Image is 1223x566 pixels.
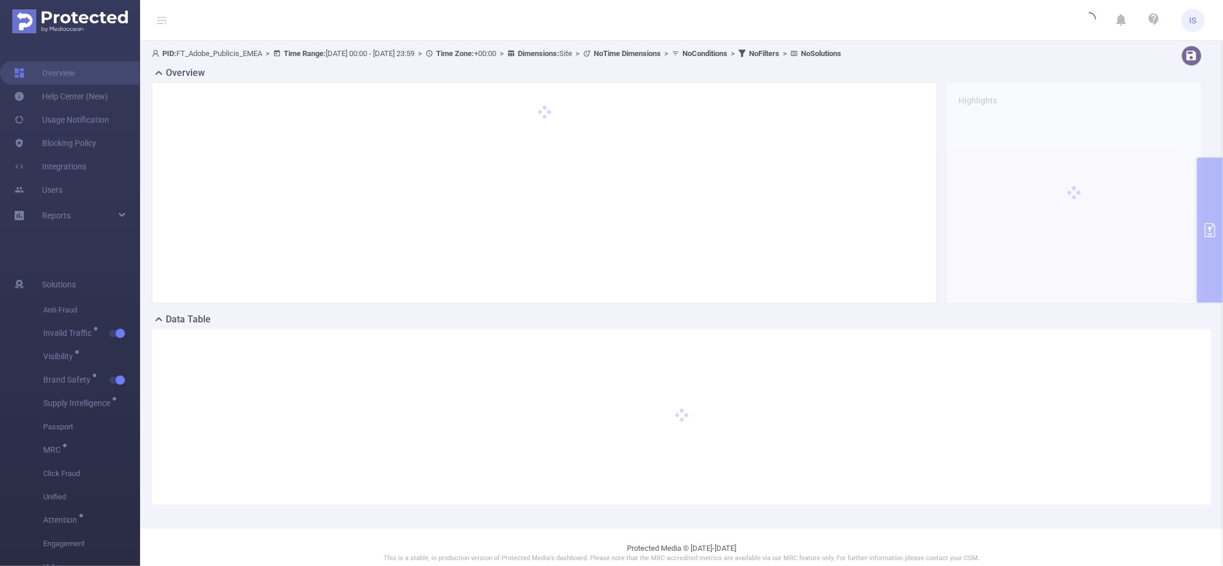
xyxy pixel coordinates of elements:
span: > [727,49,738,58]
h2: Overview [166,66,205,80]
a: Help Center (New) [14,85,108,108]
span: > [779,49,790,58]
a: Overview [14,61,75,85]
span: Passport [43,415,140,439]
b: Time Range: [284,49,326,58]
b: Dimensions : [518,49,559,58]
a: Integrations [14,155,86,178]
i: icon: user [152,50,162,57]
span: Visibility [43,352,77,360]
span: Brand Safety [43,376,95,384]
span: Engagement [43,532,140,555]
span: Invalid Traffic [43,329,96,337]
span: Attention [43,516,81,524]
b: No Time Dimensions [594,49,661,58]
span: FT_Adobe_Publicis_EMEA [DATE] 00:00 - [DATE] 23:59 +00:00 [152,49,841,58]
i: icon: loading [1082,12,1096,29]
b: PID: [162,49,176,58]
span: > [496,49,507,58]
span: IS [1190,9,1197,32]
span: Supply Intelligence [43,399,114,407]
b: Time Zone: [436,49,474,58]
img: Protected Media [12,9,128,33]
span: Click Fraud [43,462,140,485]
span: Anti-Fraud [43,298,140,322]
span: > [414,49,426,58]
p: This is a stable, in production version of Protected Media's dashboard. Please note that the MRC ... [169,554,1194,564]
b: No Solutions [801,49,841,58]
h2: Data Table [166,312,211,327]
span: Site [518,49,572,58]
span: > [572,49,583,58]
span: Reports [42,211,71,220]
span: > [262,49,273,58]
span: Solutions [42,273,76,296]
a: Usage Notification [14,108,109,131]
a: Reports [42,204,71,227]
span: Unified [43,485,140,509]
span: > [661,49,672,58]
b: No Conditions [682,49,727,58]
span: MRC [43,446,65,454]
a: Blocking Policy [14,131,96,155]
a: Users [14,178,62,202]
b: No Filters [749,49,779,58]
